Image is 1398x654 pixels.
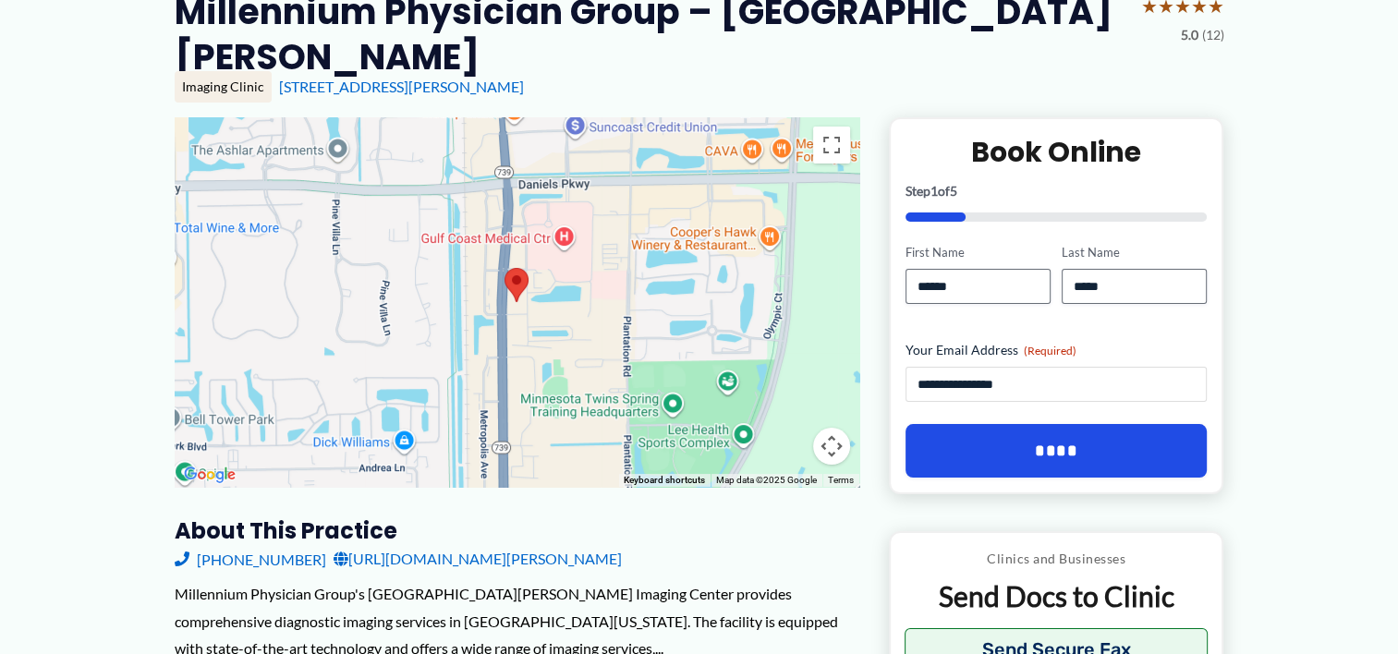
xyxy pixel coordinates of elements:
[828,475,854,485] a: Terms
[624,474,705,487] button: Keyboard shortcuts
[175,516,859,545] h3: About this practice
[906,134,1208,170] h2: Book Online
[179,463,240,487] img: Google
[813,127,850,163] button: Toggle fullscreen view
[813,428,850,465] button: Map camera controls
[906,185,1208,198] p: Step of
[179,463,240,487] a: Open this area in Google Maps (opens a new window)
[1024,344,1076,357] span: (Required)
[175,545,326,573] a: [PHONE_NUMBER]
[175,71,272,103] div: Imaging Clinic
[1181,23,1198,47] span: 5.0
[1202,23,1224,47] span: (12)
[279,78,524,95] a: [STREET_ADDRESS][PERSON_NAME]
[950,183,957,199] span: 5
[334,545,622,573] a: [URL][DOMAIN_NAME][PERSON_NAME]
[1062,244,1207,261] label: Last Name
[716,475,817,485] span: Map data ©2025 Google
[906,244,1051,261] label: First Name
[905,578,1209,614] p: Send Docs to Clinic
[930,183,938,199] span: 1
[906,341,1208,359] label: Your Email Address
[905,547,1209,571] p: Clinics and Businesses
